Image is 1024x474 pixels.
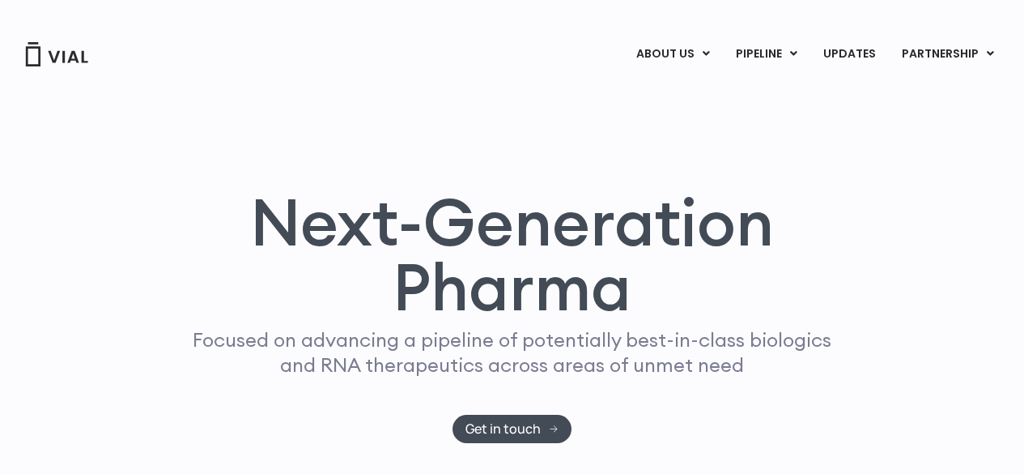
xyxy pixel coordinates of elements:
[889,41,1007,68] a: PARTNERSHIPMenu Toggle
[810,41,888,68] a: UPDATES
[162,190,863,319] h1: Next-Generation Pharma
[623,41,722,68] a: ABOUT USMenu Toggle
[465,423,541,435] span: Get in touch
[723,41,809,68] a: PIPELINEMenu Toggle
[186,327,839,378] p: Focused on advancing a pipeline of potentially best-in-class biologics and RNA therapeutics acros...
[24,42,89,66] img: Vial Logo
[453,415,571,443] a: Get in touch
